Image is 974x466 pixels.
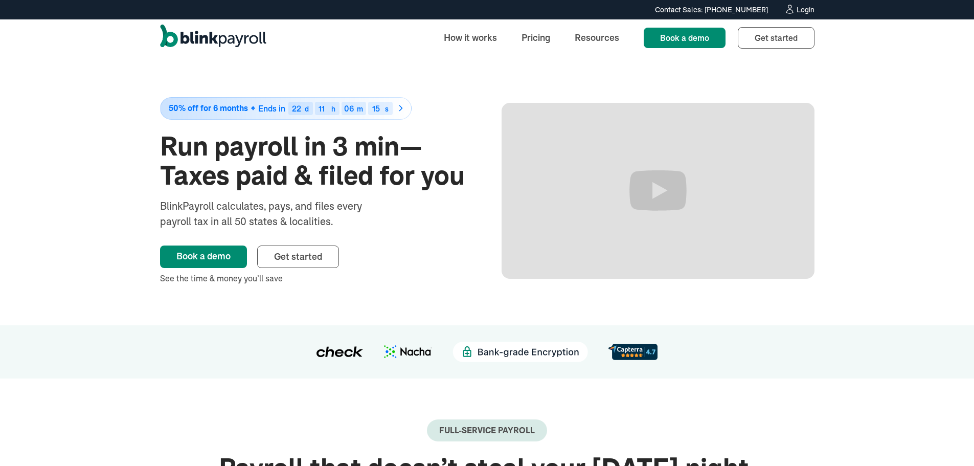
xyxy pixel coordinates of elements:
span: 11 [319,103,325,114]
a: home [160,25,266,51]
a: Pricing [513,27,558,49]
span: 22 [292,103,301,114]
a: Resources [567,27,627,49]
a: Book a demo [160,246,247,268]
a: Get started [738,27,814,49]
div: BlinkPayroll calculates, pays, and files every payroll tax in all 50 states & localities. [160,198,389,229]
a: Get started [257,246,339,268]
div: s [385,105,389,113]
div: d [305,105,309,113]
a: How it works [436,27,505,49]
iframe: Run Payroll in 3 min with BlinkPayroll [502,103,814,279]
span: 50% off for 6 months [169,104,248,113]
div: Login [797,6,814,13]
span: 15 [372,103,380,114]
span: Book a demo [660,33,709,43]
div: Contact Sales: [PHONE_NUMBER] [655,5,768,15]
span: Get started [274,251,322,262]
div: m [357,105,363,113]
a: 50% off for 6 monthsEnds in22d11h06m15s [160,97,473,120]
a: Login [784,4,814,15]
div: h [331,105,335,113]
a: Book a demo [644,28,726,48]
img: d56c0860-961d-46a8-819e-eda1494028f8.svg [608,344,658,360]
span: 06 [344,103,354,114]
div: Full-Service payroll [439,426,535,435]
div: See the time & money you’ll save [160,272,473,284]
span: Ends in [258,103,285,114]
h1: Run payroll in 3 min—Taxes paid & filed for you [160,132,473,190]
span: Get started [755,33,798,43]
